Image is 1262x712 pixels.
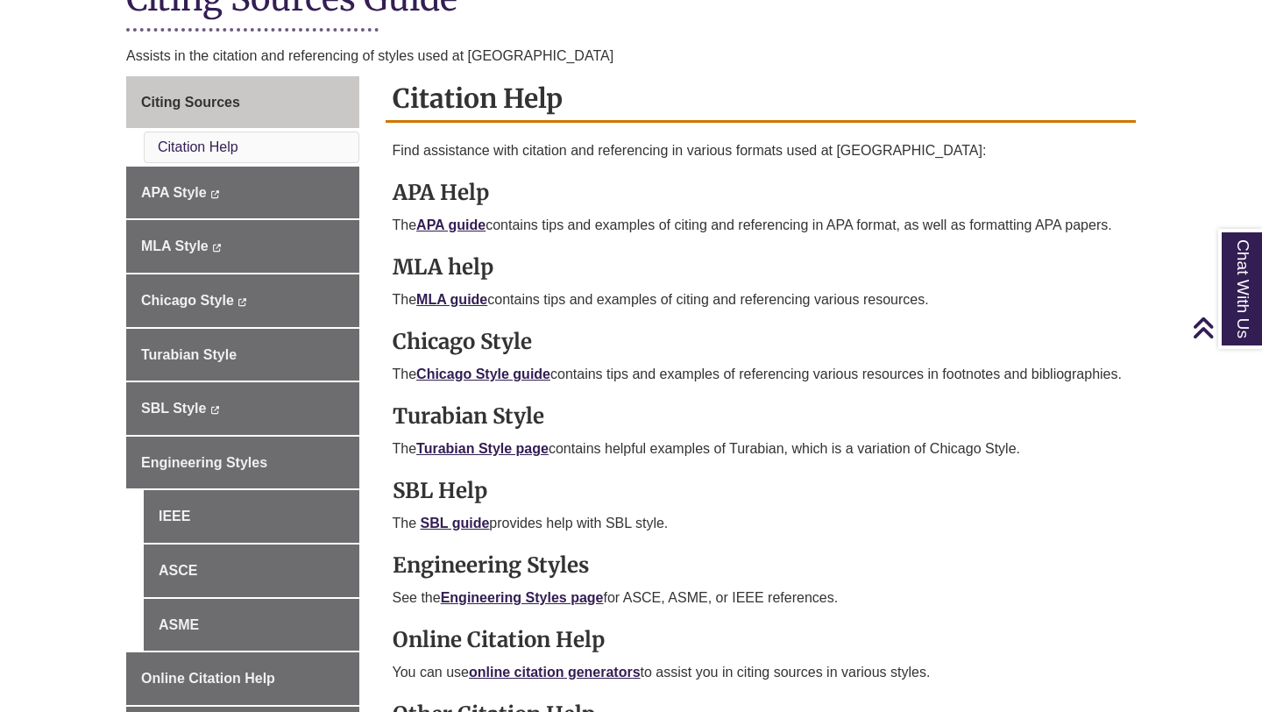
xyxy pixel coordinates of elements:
a: Chicago Style guide [416,367,550,381]
strong: SBL Help [393,477,487,504]
strong: Turabian Style [393,402,544,430]
p: The contains tips and examples of citing and referencing various resources. [393,289,1130,310]
a: MLA guide [416,292,487,307]
span: Citing Sources [141,95,240,110]
a: APA Style [126,167,359,219]
span: SBL Style [141,401,206,416]
a: APA guide [416,217,486,232]
p: The provides help with SBL style. [393,513,1130,534]
p: The contains helpful examples of Turabian, which is a variation of Chicago Style. [393,438,1130,459]
strong: Engineering Styles [393,552,589,579]
i: This link opens in a new window [210,190,220,198]
a: Chicago Style [126,274,359,327]
strong: APA Help [393,179,489,206]
a: Online Citation Help [126,652,359,705]
a: Citing Sources [126,76,359,129]
span: APA Style [141,185,207,200]
a: SBL guide [421,516,490,530]
span: MLA Style [141,239,209,253]
h2: Citation Help [386,76,1137,123]
a: Turabian Style [126,329,359,381]
a: SBL Style [126,382,359,435]
a: MLA Style [126,220,359,273]
span: Online Citation Help [141,671,275,686]
a: ASCE [144,545,359,597]
span: Turabian Style [141,347,237,362]
strong: Chicago Style [393,328,532,355]
p: The contains tips and examples of referencing various resources in footnotes and bibliographies. [393,364,1130,385]
a: Turabian Style page [416,441,549,456]
strong: MLA help [393,253,493,281]
span: Engineering Styles [141,455,267,470]
span: Chicago Style [141,293,234,308]
i: This link opens in a new window [212,244,222,252]
i: This link opens in a new window [210,406,220,414]
i: This link opens in a new window [238,298,247,306]
a: online citation generators [469,665,641,680]
a: ASME [144,599,359,651]
p: See the for ASCE, ASME, or IEEE references. [393,587,1130,609]
p: The contains tips and examples of citing and referencing in APA format, as well as formatting APA... [393,215,1130,236]
strong: Online Citation Help [393,626,605,653]
p: Find assistance with citation and referencing in various formats used at [GEOGRAPHIC_DATA]: [393,140,1130,161]
a: Citation Help [158,139,238,154]
a: Back to Top [1192,316,1258,339]
span: Assists in the citation and referencing of styles used at [GEOGRAPHIC_DATA] [126,48,613,63]
a: Engineering Styles [126,437,359,489]
a: Engineering Styles page [441,590,604,605]
p: You can use to assist you in citing sources in various styles. [393,662,1130,683]
a: IEEE [144,490,359,543]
